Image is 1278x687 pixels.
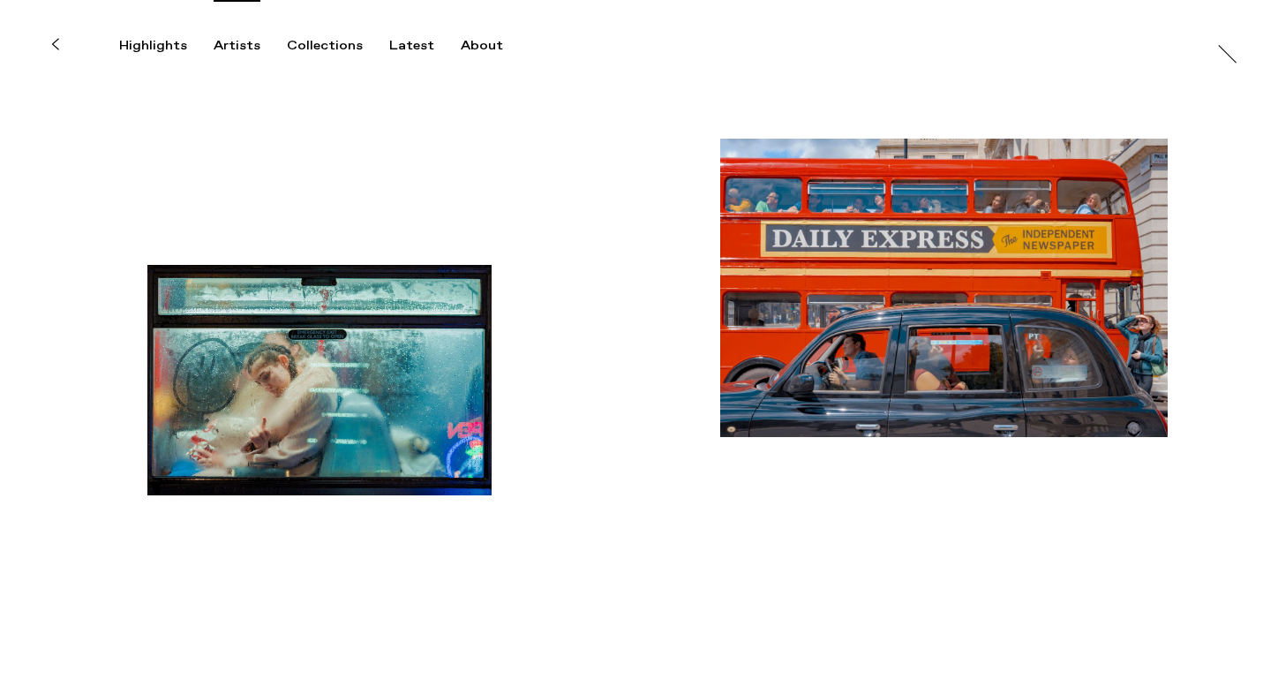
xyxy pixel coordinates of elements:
[287,38,363,54] div: Collections
[461,38,530,54] button: About
[461,38,503,54] div: About
[119,38,214,54] button: Highlights
[287,38,389,54] button: Collections
[214,38,287,54] button: Artists
[214,38,260,54] div: Artists
[119,38,187,54] div: Highlights
[389,38,461,54] button: Latest
[389,38,434,54] div: Latest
